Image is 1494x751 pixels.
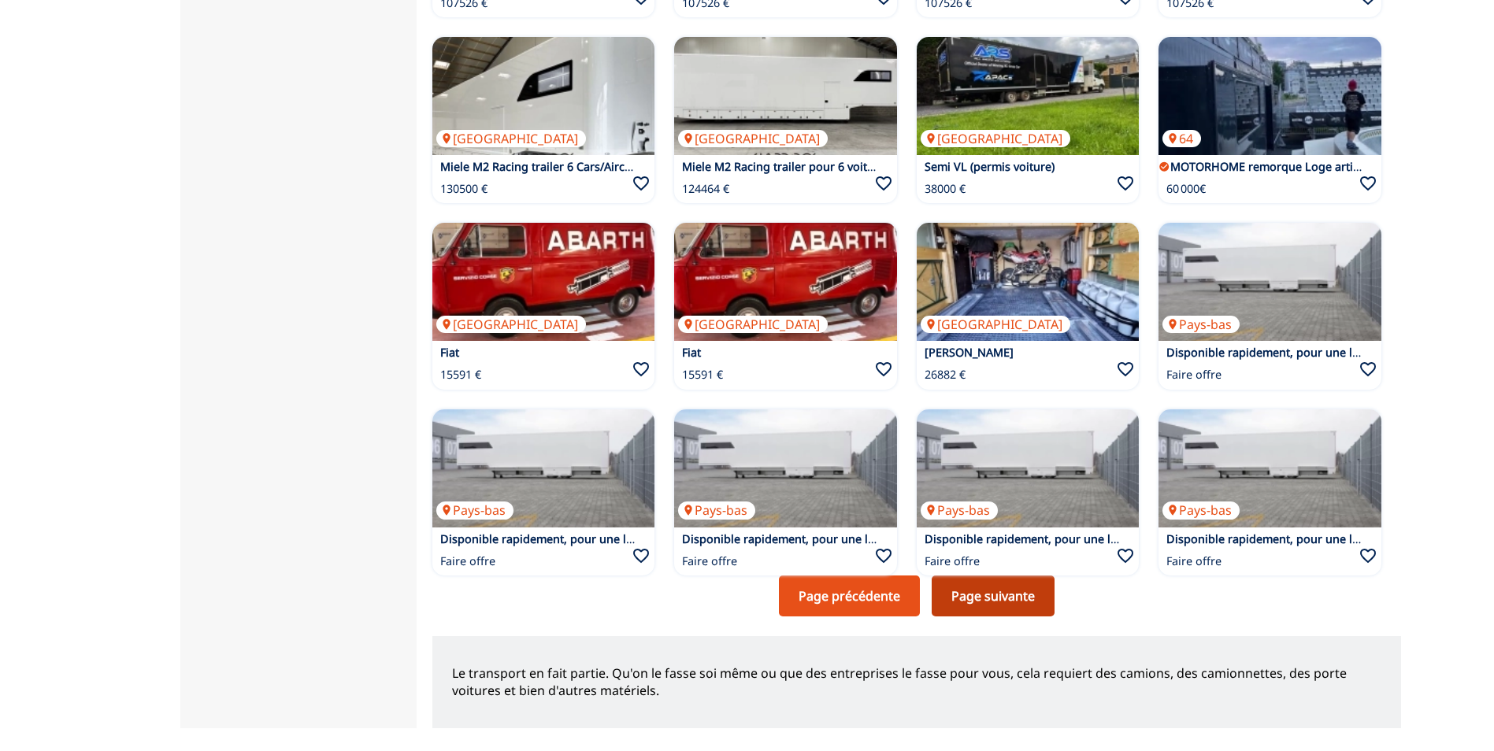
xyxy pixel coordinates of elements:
[674,223,897,341] img: Fiat
[674,409,897,527] img: Disponible rapidement, pour une livraison rapide, une remorque de course à deux étages comprenant...
[436,130,586,147] p: [GEOGRAPHIC_DATA]
[440,159,731,174] a: Miele M2 Racing trailer 6 Cars/Airco PK09 EN STOCK !!!
[1162,130,1201,147] p: 64
[678,501,755,519] p: Pays-bas
[440,181,487,197] p: 130500 €
[917,409,1140,527] img: Disponible rapidement, pour une livraison rapide, une remorque de course à deux étages comprenant...
[1158,409,1381,527] img: Disponible rapidement, pour une livraison rapide, une remorque de course à deux étages comprenant...
[678,130,828,147] p: [GEOGRAPHIC_DATA]
[1166,181,1206,197] p: 60 000€
[678,316,828,333] p: [GEOGRAPHIC_DATA]
[452,664,1381,700] p: Le transport en fait partie. Qu'on le fasse soi même ou que des entreprises le fasse pour vous, c...
[432,223,655,341] a: Fiat[GEOGRAPHIC_DATA]
[925,345,1014,360] a: [PERSON_NAME]
[682,553,737,569] p: Faire offre
[779,575,920,616] a: Page précédente
[921,316,1070,333] p: [GEOGRAPHIC_DATA]
[1166,553,1222,569] p: Faire offre
[682,181,729,197] p: 124464 €
[436,316,586,333] p: [GEOGRAPHIC_DATA]
[925,367,966,383] p: 26882 €
[1170,159,1369,174] a: MOTORHOME remorque Loge artiste
[1162,501,1240,519] p: Pays-bas
[917,37,1140,155] img: Semi VL (permis voiture)
[1166,367,1222,383] p: Faire offre
[674,37,897,155] a: Miele M2 Racing trailer pour 6 voitures PK10 EN STOCK !!![GEOGRAPHIC_DATA]
[921,501,998,519] p: Pays-bas
[432,37,655,155] img: Miele M2 Racing trailer 6 Cars/Airco PK09 EN STOCK !!!
[440,345,459,360] a: Fiat
[917,223,1140,341] img: Renault Mascott
[674,223,897,341] a: Fiat[GEOGRAPHIC_DATA]
[432,409,655,527] img: Disponible rapidement, pour une livraison rapide, une remorque de course à deux étages comprenant...
[674,37,897,155] img: Miele M2 Racing trailer pour 6 voitures PK10 EN STOCK !!!
[682,159,990,174] a: Miele M2 Racing trailer pour 6 voitures PK10 EN STOCK !!!
[440,553,495,569] p: Faire offre
[436,501,513,519] p: Pays-bas
[440,367,481,383] p: 15591 €
[921,130,1070,147] p: [GEOGRAPHIC_DATA]
[932,575,1055,616] a: Page suivante
[440,531,1393,546] a: Disponible rapidement, pour une livraison rapide, une remorque de course à deux étages comprenant...
[1162,316,1240,333] p: Pays-bas
[682,345,701,360] a: Fiat
[1158,37,1381,155] a: MOTORHOME remorque Loge artiste 64
[925,553,980,569] p: Faire offre
[925,181,966,197] p: 38000 €
[682,367,723,383] p: 15591 €
[917,223,1140,341] a: Renault Mascott[GEOGRAPHIC_DATA]
[1158,37,1381,155] img: MOTORHOME remorque Loge artiste
[925,159,1055,174] a: Semi VL (permis voiture)
[432,37,655,155] a: Miele M2 Racing trailer 6 Cars/Airco PK09 EN STOCK !!![GEOGRAPHIC_DATA]
[917,37,1140,155] a: Semi VL (permis voiture)[GEOGRAPHIC_DATA]
[1158,223,1381,341] img: Disponible rapidement, pour une livraison rapide, une remorque de course à deux étages comprenant...
[432,223,655,341] img: Fiat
